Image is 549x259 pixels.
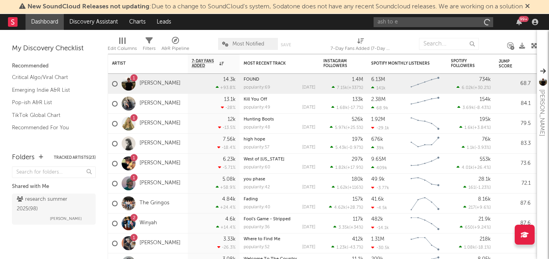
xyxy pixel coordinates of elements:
div: Fool's Game - Stripped [244,217,315,221]
div: +14.4 % [216,225,236,230]
div: 4.6k [225,217,236,222]
div: [DATE] [302,165,315,170]
span: 6.02k [462,86,473,90]
div: [PERSON_NAME] [537,89,547,136]
span: 217 [468,206,475,210]
span: -17.7 % [349,106,362,110]
svg: Chart title [407,114,443,134]
div: 6.13M [371,77,385,82]
span: 1.1k [467,146,474,150]
span: +9.24 % [474,225,490,230]
div: 7-Day Fans Added (7-Day Fans Added) [331,34,390,57]
div: ( ) [462,145,491,150]
div: West of Ohio [244,157,315,162]
div: ( ) [459,245,491,250]
span: 5.97k [335,126,346,130]
span: 4.01k [462,166,473,170]
a: FOUND [244,77,259,82]
div: 5.08k [222,177,236,182]
div: ( ) [332,185,363,190]
div: 526k [352,117,363,122]
div: 49.9k [371,177,385,182]
div: popularity: 52 [244,245,270,249]
div: Folders [12,153,35,162]
div: 83.3 [499,139,531,148]
div: ( ) [459,125,491,130]
div: research summer 2025 ( 98 ) [17,195,89,214]
svg: Chart title [407,134,443,154]
span: 1.23k [336,245,347,250]
div: 553k [480,157,491,162]
span: -43.7 % [348,245,362,250]
div: popularity: 57 [244,145,270,150]
div: 8.16k [478,197,491,202]
div: 3.33k [223,237,236,242]
a: Dashboard [26,14,64,30]
div: ( ) [333,225,363,230]
div: 6.23k [223,157,236,162]
span: -8.43 % [475,106,490,110]
div: 7-Day Fans Added (7-Day Fans Added) [331,44,390,53]
div: 734k [479,77,491,82]
span: 1.68k [336,106,348,110]
span: Most Notified [232,42,264,47]
div: 117k [353,217,363,222]
div: ( ) [457,165,491,170]
div: 79.5 [499,119,531,129]
span: 3.35k [338,225,349,230]
div: Edit Columns [108,44,137,53]
div: Edit Columns [108,34,137,57]
div: [DATE] [302,205,315,210]
div: [DATE] [302,225,315,229]
div: 76k [482,137,491,142]
span: +26.4 % [474,166,490,170]
a: Critical Algo/Viral Chart [12,73,88,82]
div: Artist [112,61,172,66]
div: A&R Pipeline [161,34,189,57]
span: 1.82k [335,166,346,170]
span: New SoundCloud Releases not updating [28,4,150,10]
div: 14.3k [223,77,236,82]
div: ( ) [460,225,491,230]
div: popularity: 40 [244,205,270,210]
div: Spotify Monthly Listeners [371,61,431,66]
div: ( ) [329,205,363,210]
span: 161 [468,186,475,190]
a: West of [US_STATE] [244,157,284,162]
div: 99 + [519,16,529,22]
div: popularity: 69 [244,85,270,90]
a: TikTok Global Chart [12,111,88,120]
div: 1.92M [371,117,385,122]
div: Most Recent Track [244,61,303,66]
span: +116 % [349,186,362,190]
a: [PERSON_NAME] [140,140,181,147]
div: 13.1k [224,97,236,102]
a: Pop-ish A&R List [12,98,88,107]
span: -0.97 % [348,146,362,150]
span: +30.2 % [474,86,490,90]
div: -30.5k [371,245,390,250]
div: Hunting Boots [244,117,315,122]
input: Search... [419,38,479,50]
div: Filters [143,44,155,53]
div: Shared with Me [12,182,96,192]
svg: Chart title [407,214,443,233]
div: My Discovery Checklist [12,44,96,53]
div: ( ) [463,205,491,210]
a: [PERSON_NAME] [140,160,181,167]
span: 1.6k [464,126,473,130]
button: Save [281,43,291,47]
div: +93.8 % [216,85,236,90]
span: [PERSON_NAME] [50,214,82,223]
div: 84.1 [499,99,531,109]
div: -3.77k [371,185,389,190]
div: -18.4 % [217,145,236,150]
svg: Chart title [407,74,443,94]
svg: Chart title [407,194,443,214]
div: 154k [480,97,491,102]
div: 87.6 [499,219,531,228]
div: popularity: 48 [244,125,270,130]
div: Spotify Followers [451,59,479,68]
div: +24.4 % [216,205,236,210]
div: [DATE] [302,245,315,249]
